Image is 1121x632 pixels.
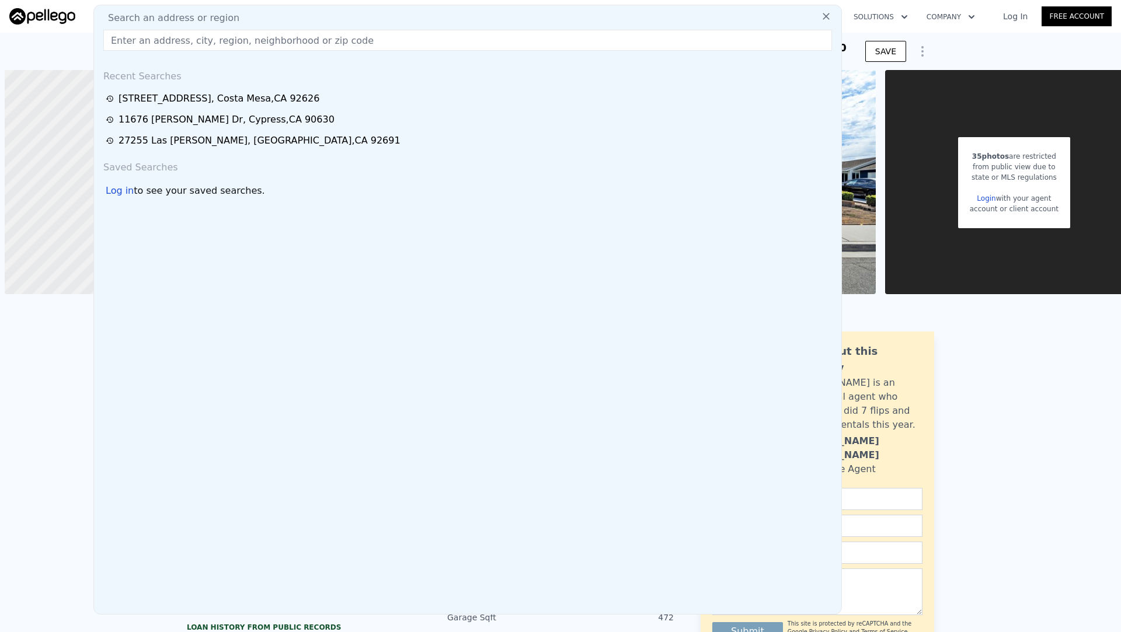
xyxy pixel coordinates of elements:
[560,612,674,623] div: 472
[1042,6,1112,26] a: Free Account
[996,194,1052,202] span: with your agent
[865,41,906,62] button: SAVE
[972,152,1009,160] span: 35 photos
[106,134,833,148] a: 27255 Las [PERSON_NAME], [GEOGRAPHIC_DATA],CA 92691
[989,11,1042,22] a: Log In
[970,172,1059,183] div: state or MLS regulations
[134,184,264,198] span: to see your saved searches.
[103,30,832,51] input: Enter an address, city, region, neighborhood or zip code
[792,434,922,462] div: [PERSON_NAME] [PERSON_NAME]
[119,134,401,148] div: 27255 Las [PERSON_NAME] , [GEOGRAPHIC_DATA] , CA 92691
[917,6,984,27] button: Company
[911,40,934,63] button: Show Options
[970,162,1059,172] div: from public view due to
[119,113,335,127] div: 11676 [PERSON_NAME] Dr , Cypress , CA 90630
[970,151,1059,162] div: are restricted
[792,343,922,376] div: Ask about this property
[106,184,134,198] div: Log in
[970,204,1059,214] div: account or client account
[844,6,917,27] button: Solutions
[99,151,837,179] div: Saved Searches
[119,92,319,106] div: [STREET_ADDRESS] , Costa Mesa , CA 92626
[99,11,239,25] span: Search an address or region
[106,113,833,127] a: 11676 [PERSON_NAME] Dr, Cypress,CA 90630
[106,92,833,106] a: [STREET_ADDRESS], Costa Mesa,CA 92626
[447,612,560,623] div: Garage Sqft
[792,376,922,432] div: [PERSON_NAME] is an active local agent who personally did 7 flips and bought 3 rentals this year.
[187,623,420,632] div: Loan history from public records
[99,60,837,88] div: Recent Searches
[9,8,75,25] img: Pellego
[977,194,995,202] a: Login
